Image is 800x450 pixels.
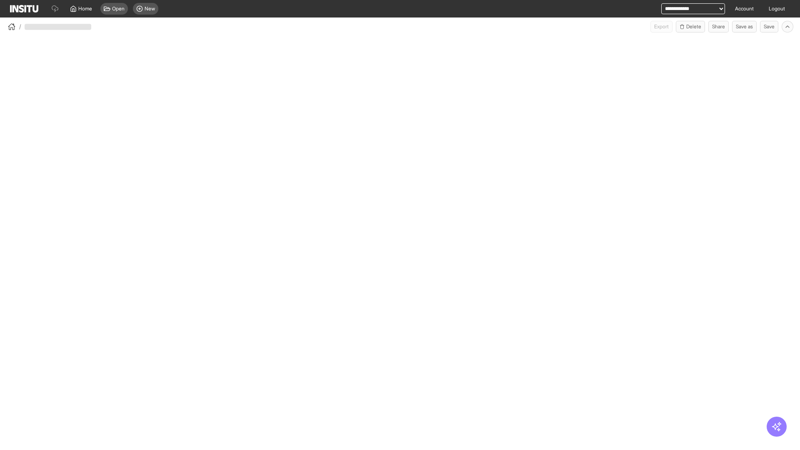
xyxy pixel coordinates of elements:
[10,5,38,12] img: Logo
[19,22,21,31] span: /
[676,21,705,32] button: Delete
[650,21,672,32] button: Export
[145,5,155,12] span: New
[7,22,21,32] button: /
[112,5,125,12] span: Open
[760,21,778,32] button: Save
[78,5,92,12] span: Home
[732,21,757,32] button: Save as
[650,21,672,32] span: Can currently only export from Insights reports.
[708,21,729,32] button: Share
